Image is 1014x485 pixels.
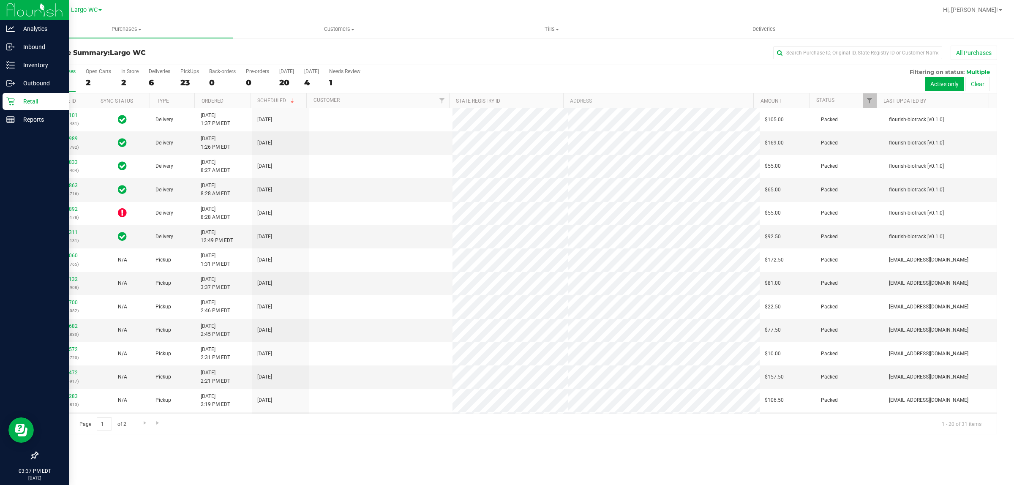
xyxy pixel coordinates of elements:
[821,233,838,241] span: Packed
[101,98,133,104] a: Sync Status
[883,98,926,104] a: Last Updated By
[889,256,968,264] span: [EMAIL_ADDRESS][DOMAIN_NAME]
[202,98,224,104] a: Ordered
[257,303,272,311] span: [DATE]
[118,303,127,311] button: N/A
[201,182,230,198] span: [DATE] 8:28 AM EDT
[6,79,15,87] inline-svg: Outbound
[54,253,78,259] a: 11850060
[257,396,272,404] span: [DATE]
[201,369,230,385] span: [DATE] 2:21 PM EDT
[155,256,171,264] span: Pickup
[86,68,111,74] div: Open Carts
[889,162,944,170] span: flourish-biotrack [v0.1.0]
[935,417,988,430] span: 1 - 20 of 31 items
[910,68,965,75] span: Filtering on status:
[951,46,997,60] button: All Purchases
[155,139,173,147] span: Delivery
[821,326,838,334] span: Packed
[118,373,127,381] button: N/A
[257,98,296,104] a: Scheduled
[118,351,127,357] span: Not Applicable
[765,116,784,124] span: $105.00
[257,162,272,170] span: [DATE]
[765,373,784,381] span: $157.50
[765,350,781,358] span: $10.00
[201,346,230,362] span: [DATE] 2:31 PM EDT
[6,97,15,106] inline-svg: Retail
[37,49,357,57] h3: Purchase Summary:
[118,396,127,404] button: N/A
[54,393,78,399] a: 11850283
[943,6,998,13] span: Hi, [PERSON_NAME]!
[6,25,15,33] inline-svg: Analytics
[152,417,164,429] a: Go to the last page
[118,231,127,243] span: In Sync
[965,77,990,91] button: Clear
[118,137,127,149] span: In Sync
[760,98,782,104] a: Amount
[209,78,236,87] div: 0
[201,392,230,409] span: [DATE] 2:19 PM EDT
[563,93,753,108] th: Address
[821,303,838,311] span: Packed
[304,68,319,74] div: [DATE]
[279,78,294,87] div: 20
[118,257,127,263] span: Not Applicable
[765,233,781,241] span: $92.50
[201,112,230,128] span: [DATE] 1:37 PM EDT
[445,20,658,38] a: Tills
[20,25,233,33] span: Purchases
[257,139,272,147] span: [DATE]
[765,186,781,194] span: $65.00
[889,373,968,381] span: [EMAIL_ADDRESS][DOMAIN_NAME]
[54,370,78,376] a: 11850472
[201,252,230,268] span: [DATE] 1:31 PM EDT
[246,78,269,87] div: 0
[54,112,78,118] a: 11850101
[155,326,171,334] span: Pickup
[155,350,171,358] span: Pickup
[765,139,784,147] span: $169.00
[54,300,78,305] a: 11850700
[863,93,877,108] a: Filter
[456,98,500,104] a: State Registry ID
[821,279,838,287] span: Packed
[118,350,127,358] button: N/A
[329,78,360,87] div: 1
[6,115,15,124] inline-svg: Reports
[246,68,269,74] div: Pre-orders
[821,139,838,147] span: Packed
[966,68,990,75] span: Multiple
[4,475,65,481] p: [DATE]
[118,326,127,334] button: N/A
[180,78,199,87] div: 23
[233,20,445,38] a: Customers
[889,186,944,194] span: flourish-biotrack [v0.1.0]
[257,279,272,287] span: [DATE]
[149,78,170,87] div: 6
[765,256,784,264] span: $172.50
[889,350,968,358] span: [EMAIL_ADDRESS][DOMAIN_NAME]
[257,233,272,241] span: [DATE]
[139,417,151,429] a: Go to the next page
[435,93,449,108] a: Filter
[201,299,230,315] span: [DATE] 2:46 PM EDT
[54,229,78,235] a: 11827311
[765,209,781,217] span: $55.00
[279,68,294,74] div: [DATE]
[257,373,272,381] span: [DATE]
[765,279,781,287] span: $81.00
[821,396,838,404] span: Packed
[118,279,127,287] button: N/A
[257,326,272,334] span: [DATE]
[821,350,838,358] span: Packed
[6,61,15,69] inline-svg: Inventory
[4,467,65,475] p: 03:37 PM EDT
[889,139,944,147] span: flourish-biotrack [v0.1.0]
[765,326,781,334] span: $77.50
[889,326,968,334] span: [EMAIL_ADDRESS][DOMAIN_NAME]
[54,136,78,142] a: 11849989
[155,162,173,170] span: Delivery
[54,183,78,188] a: 11841863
